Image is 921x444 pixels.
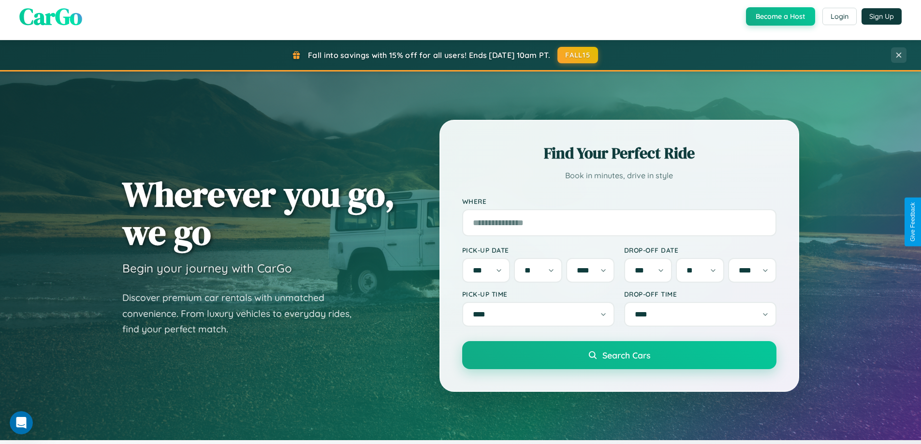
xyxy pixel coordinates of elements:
label: Where [462,197,776,205]
div: Give Feedback [909,202,916,242]
p: Discover premium car rentals with unmatched convenience. From luxury vehicles to everyday rides, ... [122,290,364,337]
button: Become a Host [746,7,815,26]
button: Login [822,8,857,25]
label: Pick-up Date [462,246,614,254]
label: Pick-up Time [462,290,614,298]
h2: Find Your Perfect Ride [462,143,776,164]
button: FALL15 [557,47,598,63]
span: Fall into savings with 15% off for all users! Ends [DATE] 10am PT. [308,50,550,60]
label: Drop-off Date [624,246,776,254]
h1: Wherever you go, we go [122,175,395,251]
span: Search Cars [602,350,650,360]
label: Drop-off Time [624,290,776,298]
h3: Begin your journey with CarGo [122,261,292,275]
button: Search Cars [462,341,776,369]
span: CarGo [19,0,82,32]
p: Book in minutes, drive in style [462,169,776,183]
iframe: Intercom live chat [10,411,33,434]
button: Sign Up [862,8,902,25]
